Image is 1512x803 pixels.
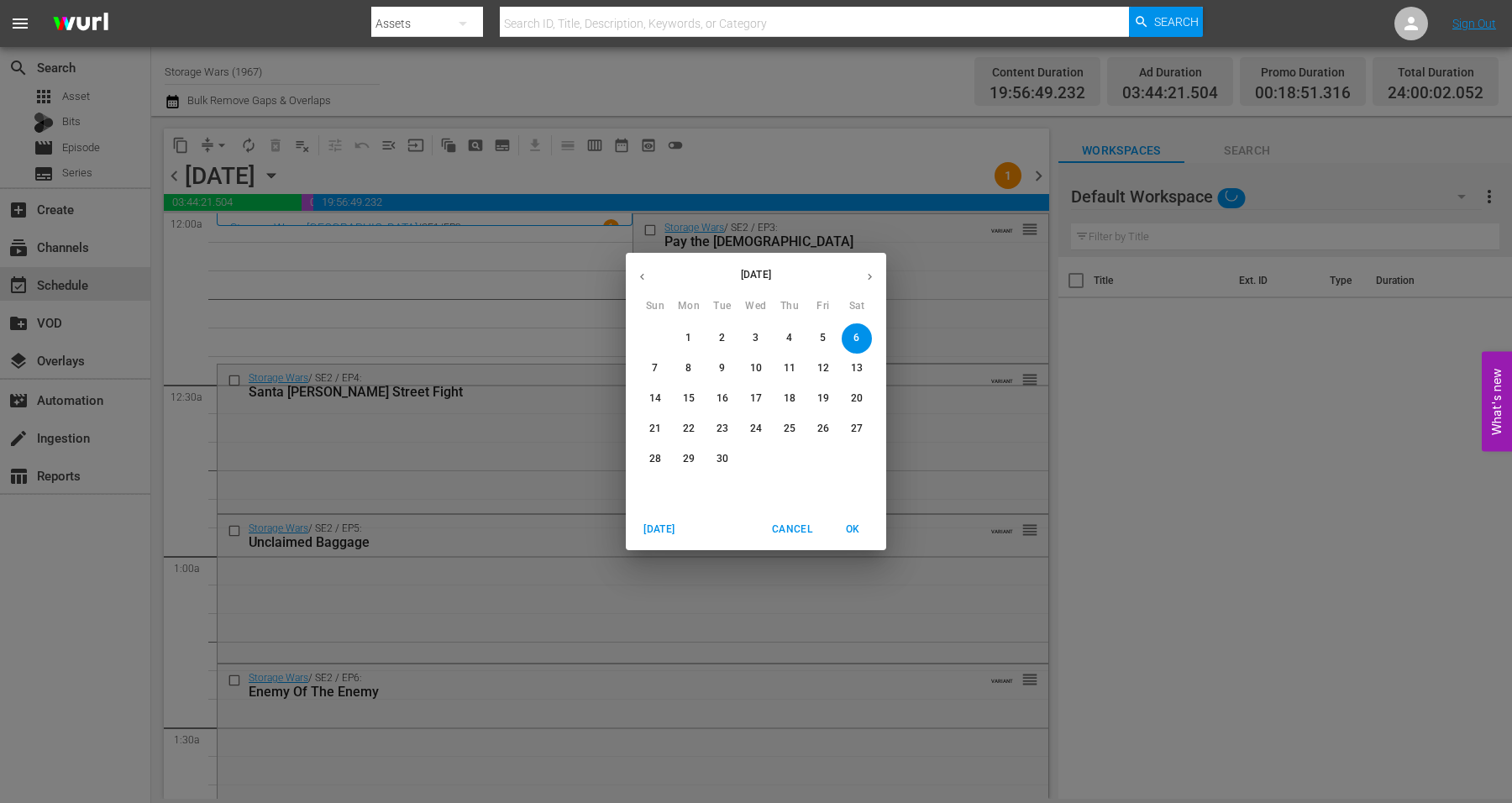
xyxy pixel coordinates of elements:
[674,414,704,444] button: 22
[683,452,695,466] p: 29
[640,444,670,475] button: 28
[765,516,819,543] button: Cancel
[674,298,704,315] span: Mon
[640,354,670,384] button: 7
[826,516,879,543] button: OK
[817,422,829,436] p: 26
[707,298,738,315] span: Tue
[1482,352,1512,452] button: Open Feedback Widget
[774,354,805,384] button: 11
[640,384,670,414] button: 14
[659,267,853,282] p: [DATE]
[719,331,725,345] p: 2
[1154,7,1199,37] span: Search
[10,13,30,34] span: menu
[808,384,838,414] button: 19
[774,384,805,414] button: 18
[674,354,704,384] button: 8
[853,331,859,345] p: 6
[774,414,805,444] button: 25
[774,323,805,354] button: 4
[741,384,771,414] button: 17
[707,323,738,354] button: 2
[808,414,838,444] button: 26
[640,414,670,444] button: 21
[707,354,738,384] button: 9
[808,354,838,384] button: 12
[786,331,792,345] p: 4
[842,354,872,384] button: 13
[851,361,863,375] p: 13
[817,391,829,406] p: 19
[784,361,795,375] p: 11
[784,422,795,436] p: 25
[842,298,872,315] span: Sat
[649,422,661,436] p: 21
[719,361,725,375] p: 9
[1452,17,1496,30] a: Sign Out
[707,384,738,414] button: 16
[717,391,728,406] p: 16
[707,444,738,475] button: 30
[717,452,728,466] p: 30
[633,516,686,543] button: [DATE]
[750,391,762,406] p: 17
[741,414,771,444] button: 24
[717,422,728,436] p: 23
[741,298,771,315] span: Wed
[674,444,704,475] button: 29
[842,323,872,354] button: 6
[808,298,838,315] span: Fri
[750,422,762,436] p: 24
[649,391,661,406] p: 14
[820,331,826,345] p: 5
[685,361,691,375] p: 8
[674,323,704,354] button: 1
[842,414,872,444] button: 27
[640,298,670,315] span: Sun
[741,323,771,354] button: 3
[772,521,812,538] span: Cancel
[753,331,759,345] p: 3
[683,391,695,406] p: 15
[774,298,805,315] span: Thu
[40,4,121,44] img: ans4CAIJ8jUAAAAAAAAAAAAAAAAAAAAAAAAgQb4GAAAAAAAAAAAAAAAAAAAAAAAAJMjXAAAAAAAAAAAAAAAAAAAAAAAAgAT5G...
[808,323,838,354] button: 5
[741,354,771,384] button: 10
[639,521,680,538] span: [DATE]
[851,422,863,436] p: 27
[842,384,872,414] button: 20
[652,361,658,375] p: 7
[707,414,738,444] button: 23
[674,384,704,414] button: 15
[851,391,863,406] p: 20
[832,521,873,538] span: OK
[817,361,829,375] p: 12
[649,452,661,466] p: 28
[685,331,691,345] p: 1
[750,361,762,375] p: 10
[683,422,695,436] p: 22
[784,391,795,406] p: 18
